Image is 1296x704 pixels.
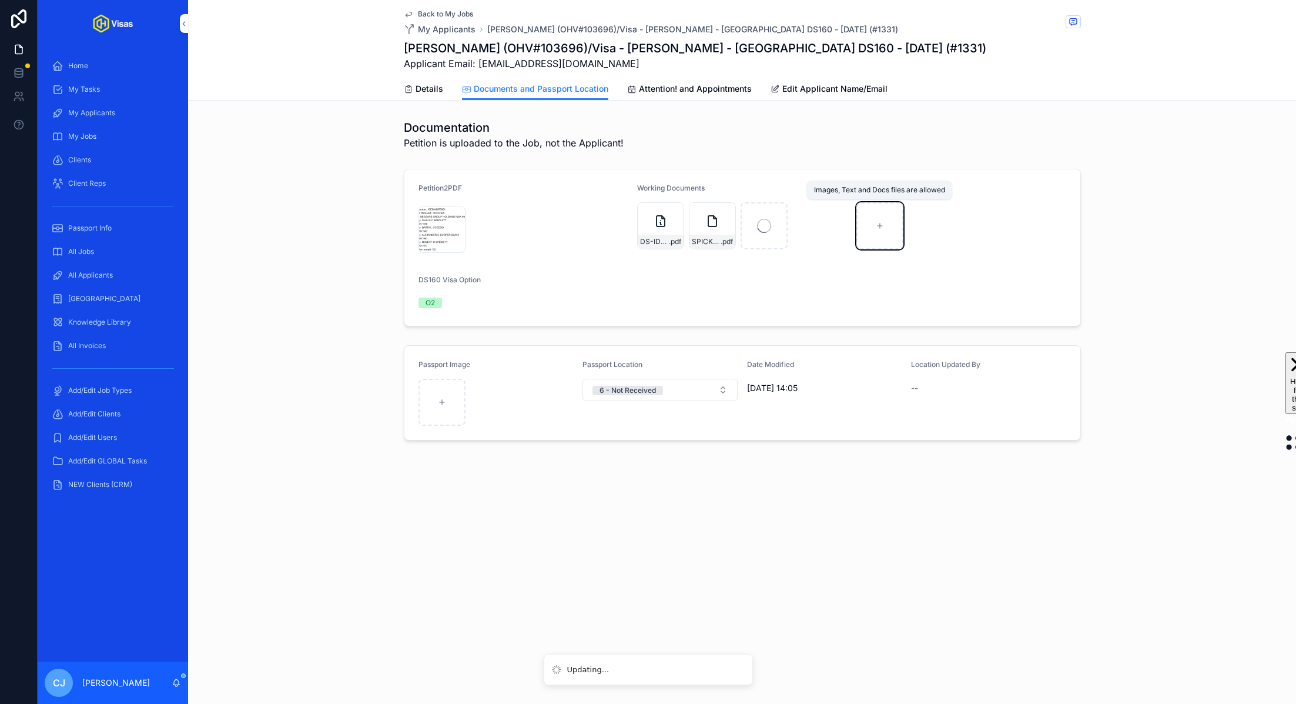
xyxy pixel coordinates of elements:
span: Clients [68,155,91,165]
img: App logo [93,14,133,33]
a: My Jobs [45,126,181,147]
a: Add/Edit Job Types [45,380,181,401]
a: All Invoices [45,335,181,356]
a: [PERSON_NAME] (OHV#103696)/Visa - [PERSON_NAME] - [GEOGRAPHIC_DATA] DS160 - [DATE] (#1331) [487,24,898,35]
span: DS160 Visa Option [418,275,481,284]
a: Add/Edit Users [45,427,181,448]
span: My Tasks [68,85,100,94]
a: NEW Clients (CRM) [45,474,181,495]
div: Updating... [567,664,610,676]
span: Back to My Jobs [418,9,473,19]
span: [GEOGRAPHIC_DATA] [68,294,140,303]
div: scrollable content [38,47,188,511]
a: Knowledge Library [45,312,181,333]
span: Knowledge Library [68,318,131,327]
span: [DATE] 14:05 [747,382,902,394]
a: Client Reps [45,173,181,194]
span: My Applicants [68,108,115,118]
span: All Invoices [68,341,106,351]
span: Documents and Passport Location [474,83,608,95]
a: Add/Edit Clients [45,403,181,425]
a: Documents and Passport Location [462,78,608,101]
h1: Documentation [404,119,624,136]
span: Client Reps [68,179,106,188]
span: Petition is uploaded to the Job, not the Applicant! [404,136,624,150]
a: Details [404,78,443,102]
span: Applicant Email: [EMAIL_ADDRESS][DOMAIN_NAME] [404,56,986,71]
div: 6 - Not Received [600,386,656,395]
a: All Jobs [45,241,181,262]
a: Edit Applicant Name/Email [771,78,888,102]
span: Add/Edit GLOBAL Tasks [68,456,147,466]
div: Images, Text and Docs files are allowed [814,185,945,195]
span: My Applicants [418,24,475,35]
span: Petition2PDF [418,183,462,192]
a: Back to My Jobs [404,9,473,19]
span: NEW Clients (CRM) [68,480,132,489]
span: Working Documents [637,183,705,192]
span: Attention! and Appointments [639,83,752,95]
span: Passport Info [68,223,112,233]
span: Home [68,61,88,71]
span: SPICKETT Full App [692,237,721,246]
a: My Applicants [404,24,475,35]
span: -- [911,382,918,394]
span: Add/Edit Clients [68,409,120,419]
span: Location Updated By [911,360,980,369]
span: DS-ID-SPICKETT [640,237,669,246]
a: Attention! and Appointments [627,78,752,102]
h1: [PERSON_NAME] (OHV#103696)/Visa - [PERSON_NAME] - [GEOGRAPHIC_DATA] DS160 - [DATE] (#1331) [404,40,986,56]
span: Passport Location [582,360,642,369]
span: My Jobs [68,132,96,141]
a: My Tasks [45,79,181,100]
a: Add/Edit GLOBAL Tasks [45,451,181,472]
span: All Applicants [68,271,113,280]
span: Add/Edit Job Types [68,386,132,395]
a: Passport Info [45,218,181,239]
span: .pdf [669,237,681,246]
a: [GEOGRAPHIC_DATA] [45,288,181,309]
a: Home [45,55,181,76]
span: CJ [53,676,65,690]
span: .pdf [721,237,733,246]
span: All Jobs [68,247,94,256]
span: Passport Image [418,360,470,369]
a: Clients [45,149,181,171]
span: Details [416,83,443,95]
a: My Applicants [45,102,181,124]
span: Date Modified [747,360,794,369]
div: O2 [426,298,435,308]
span: Edit Applicant Name/Email [782,83,888,95]
a: All Applicants [45,265,181,286]
button: Select Button [582,379,738,401]
p: [PERSON_NAME] [82,677,150,689]
span: Add/Edit Users [68,433,117,442]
